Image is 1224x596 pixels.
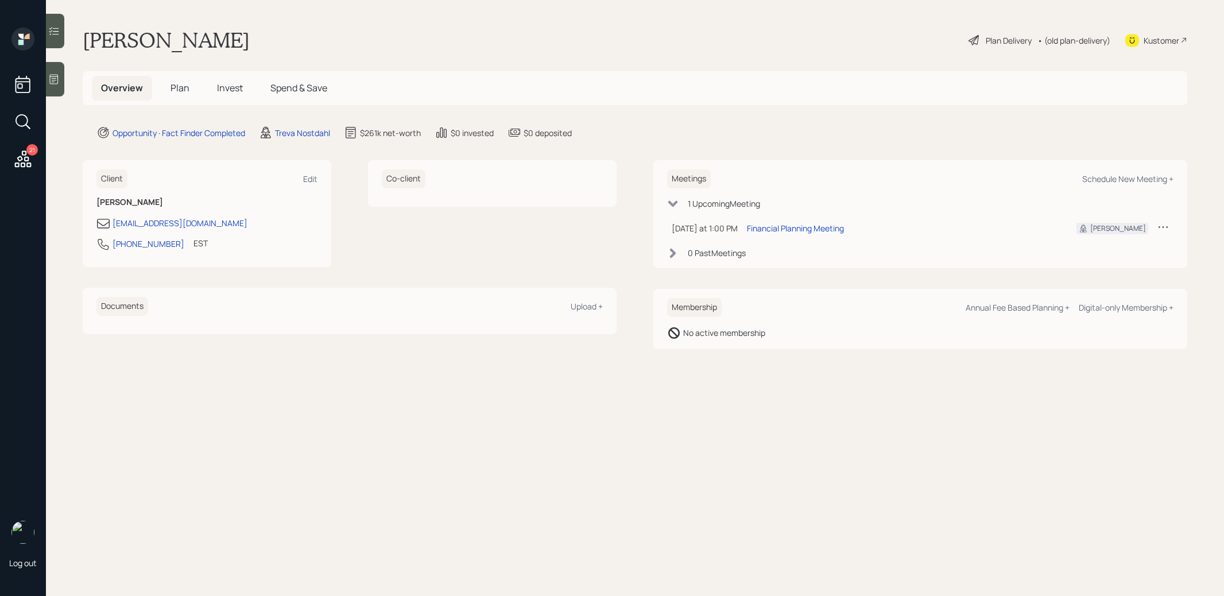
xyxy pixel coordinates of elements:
div: Plan Delivery [986,34,1032,47]
h1: [PERSON_NAME] [83,28,250,53]
div: • (old plan-delivery) [1037,34,1110,47]
h6: [PERSON_NAME] [96,198,317,207]
span: Spend & Save [270,82,327,94]
div: Kustomer [1144,34,1179,47]
div: 21 [26,144,38,156]
div: Upload + [571,301,603,312]
div: $0 deposited [524,127,572,139]
div: [PHONE_NUMBER] [113,238,184,250]
div: $0 invested [451,127,494,139]
div: [DATE] at 1:00 PM [672,222,738,234]
div: Edit [303,173,317,184]
div: $261k net-worth [360,127,421,139]
div: [EMAIL_ADDRESS][DOMAIN_NAME] [113,217,247,229]
div: [PERSON_NAME] [1090,223,1146,234]
div: 0 Past Meeting s [688,247,746,259]
h6: Membership [667,298,722,317]
div: Digital-only Membership + [1079,302,1173,313]
span: Invest [217,82,243,94]
img: treva-nostdahl-headshot.png [11,521,34,544]
h6: Documents [96,297,148,316]
div: EST [193,237,208,249]
h6: Co-client [382,169,425,188]
div: Log out [9,558,37,568]
div: No active membership [683,327,765,339]
div: Financial Planning Meeting [747,222,844,234]
div: 1 Upcoming Meeting [688,198,760,210]
span: Plan [171,82,189,94]
h6: Meetings [667,169,711,188]
div: Schedule New Meeting + [1082,173,1173,184]
div: Opportunity · Fact Finder Completed [113,127,245,139]
span: Overview [101,82,143,94]
h6: Client [96,169,127,188]
div: Annual Fee Based Planning + [966,302,1070,313]
div: Treva Nostdahl [275,127,330,139]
